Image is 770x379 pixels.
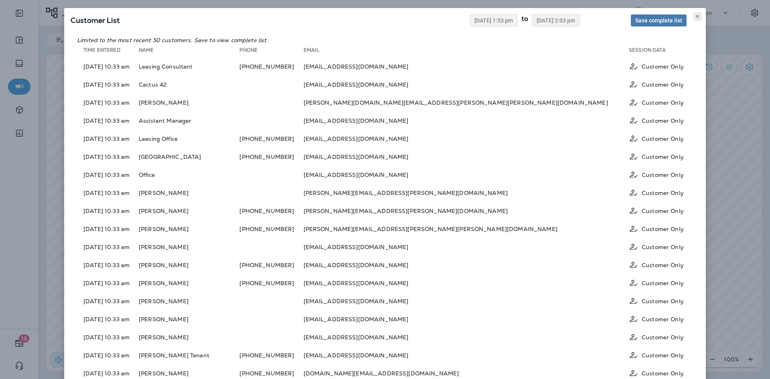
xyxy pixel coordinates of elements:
p: Customer Only [642,63,684,70]
td: [PHONE_NUMBER] [239,130,303,147]
td: [PHONE_NUMBER] [239,221,303,237]
button: [DATE] 2:03 pm [532,14,580,26]
div: Customer Only [629,152,687,162]
td: [EMAIL_ADDRESS][DOMAIN_NAME] [304,76,629,93]
td: [EMAIL_ADDRESS][DOMAIN_NAME] [304,311,629,327]
p: Customer Only [642,352,684,359]
td: [EMAIL_ADDRESS][DOMAIN_NAME] [304,148,629,165]
td: [DATE] 10:33 am [77,76,139,93]
td: [EMAIL_ADDRESS][DOMAIN_NAME] [304,130,629,147]
td: [DATE] 10:33 am [77,203,139,219]
td: [PERSON_NAME][EMAIL_ADDRESS][PERSON_NAME][PERSON_NAME][DOMAIN_NAME] [304,221,629,237]
div: Customer Only [629,296,687,306]
span: [DATE] 1:53 pm [474,18,513,23]
div: Customer Only [629,134,687,144]
p: Customer Only [642,298,684,304]
td: [DATE] 10:33 am [77,148,139,165]
th: Phone [239,47,303,57]
td: [PERSON_NAME] [139,184,239,201]
p: Customer Only [642,262,684,268]
div: Customer Only [629,224,687,234]
td: [PERSON_NAME] [139,257,239,273]
p: Customer Only [642,244,684,250]
div: Customer Only [629,368,687,378]
td: [EMAIL_ADDRESS][DOMAIN_NAME] [304,329,629,345]
td: [PHONE_NUMBER] [239,347,303,363]
td: [DATE] 10:33 am [77,239,139,255]
p: Customer Only [642,208,684,214]
td: Leasing Office [139,130,239,147]
div: Customer Only [629,97,687,107]
div: Customer Only [629,332,687,342]
div: Customer Only [629,116,687,126]
td: [EMAIL_ADDRESS][DOMAIN_NAME] [304,112,629,129]
td: Office [139,166,239,183]
p: Customer Only [642,316,684,322]
td: [PERSON_NAME] [139,94,239,111]
td: [DATE] 10:33 am [77,257,139,273]
td: [EMAIL_ADDRESS][DOMAIN_NAME] [304,58,629,75]
td: [PERSON_NAME] [139,221,239,237]
th: Email [304,47,629,57]
td: [DATE] 10:33 am [77,184,139,201]
th: Name [139,47,239,57]
td: [DATE] 10:33 am [77,311,139,327]
td: [EMAIL_ADDRESS][DOMAIN_NAME] [304,166,629,183]
td: [DATE] 10:33 am [77,329,139,345]
span: Save complete list [635,18,682,23]
p: Customer Only [642,118,684,124]
p: Customer Only [642,334,684,340]
td: [EMAIL_ADDRESS][DOMAIN_NAME] [304,293,629,309]
td: [DATE] 10:33 am [77,166,139,183]
td: [PERSON_NAME] [139,275,239,291]
td: [PERSON_NAME] [139,293,239,309]
td: [DATE] 10:33 am [77,347,139,363]
button: [DATE] 1:53 pm [470,14,517,26]
td: [PERSON_NAME][EMAIL_ADDRESS][PERSON_NAME][DOMAIN_NAME] [304,184,629,201]
td: [PHONE_NUMBER] [239,203,303,219]
td: [PHONE_NUMBER] [239,275,303,291]
div: Customer Only [629,314,687,324]
p: Customer Only [642,136,684,142]
div: Customer Only [629,79,687,89]
th: Time Entered [77,47,139,57]
td: [DATE] 10:33 am [77,293,139,309]
p: Customer Only [642,99,684,106]
td: [PERSON_NAME] [139,311,239,327]
div: Customer Only [629,350,687,360]
td: Cactus 42 [139,76,239,93]
th: Session Data [629,47,693,57]
em: Limited to the most recent 50 customers. Save to view complete list. [77,36,268,44]
div: to [517,14,532,26]
div: Customer Only [629,242,687,252]
td: [DATE] 10:33 am [77,94,139,111]
td: [DATE] 10:33 am [77,130,139,147]
td: [EMAIL_ADDRESS][DOMAIN_NAME] [304,239,629,255]
td: [PHONE_NUMBER] [239,58,303,75]
p: Customer Only [642,370,684,377]
td: [EMAIL_ADDRESS][DOMAIN_NAME] [304,275,629,291]
td: [DATE] 10:33 am [77,275,139,291]
div: Customer Only [629,170,687,180]
p: Customer Only [642,190,684,196]
div: Customer Only [629,260,687,270]
span: [DATE] 2:03 pm [537,18,575,23]
button: Save complete list [631,14,687,26]
td: [DATE] 10:33 am [77,58,139,75]
td: [PERSON_NAME][EMAIL_ADDRESS][PERSON_NAME][DOMAIN_NAME] [304,203,629,219]
td: [PERSON_NAME] [139,203,239,219]
div: Customer Only [629,206,687,216]
p: Customer Only [642,154,684,160]
p: Customer Only [642,226,684,232]
div: Customer Only [629,61,687,71]
td: [DATE] 10:33 am [77,112,139,129]
td: [EMAIL_ADDRESS][DOMAIN_NAME] [304,257,629,273]
span: SQL [71,16,120,25]
td: [GEOGRAPHIC_DATA] [139,148,239,165]
td: [PERSON_NAME] [139,239,239,255]
p: Customer Only [642,172,684,178]
p: Customer Only [642,280,684,286]
td: [PHONE_NUMBER] [239,148,303,165]
td: Leasing Consultant [139,58,239,75]
td: Assistant Manager [139,112,239,129]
